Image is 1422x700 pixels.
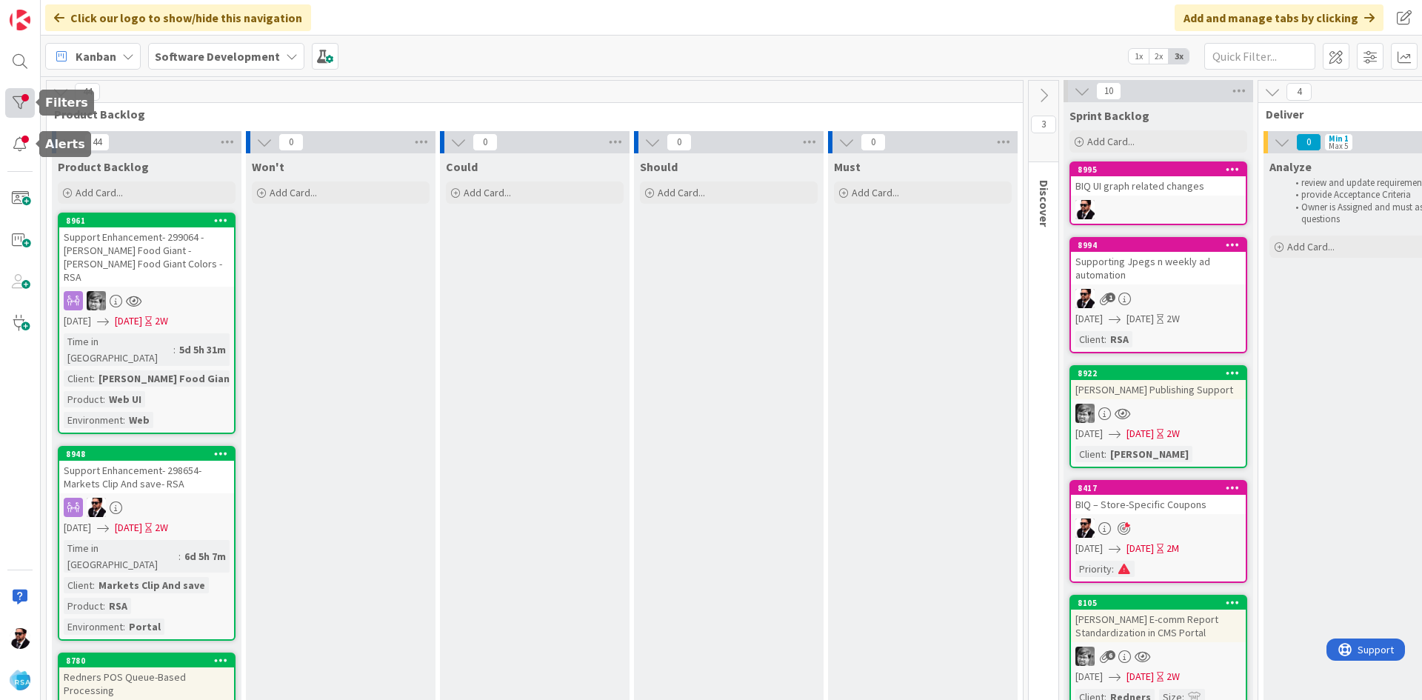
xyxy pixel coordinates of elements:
[115,313,142,329] span: [DATE]
[123,412,125,428] span: :
[176,341,230,358] div: 5d 5h 31m
[852,186,899,199] span: Add Card...
[1071,200,1246,219] div: AC
[1149,49,1169,64] span: 2x
[45,96,88,110] h5: Filters
[181,548,230,564] div: 6d 5h 7m
[1075,519,1095,538] img: AC
[1166,311,1180,327] div: 2W
[1169,49,1189,64] span: 3x
[59,667,234,700] div: Redners POS Queue-Based Processing
[95,577,209,593] div: Markets Clip And save
[1204,43,1315,70] input: Quick Filter...
[1075,200,1095,219] img: AC
[1329,135,1349,142] div: Min 1
[1078,483,1246,493] div: 8417
[93,577,95,593] span: :
[45,4,311,31] div: Click our logo to show/hide this navigation
[1071,252,1246,284] div: Supporting Jpegs n weekly ad automation
[1071,519,1246,538] div: AC
[59,214,234,287] div: 8961Support Enhancement- 299064 - [PERSON_NAME] Food Giant - [PERSON_NAME] Food Giant Colors - RSA
[1104,446,1106,462] span: :
[1069,161,1247,225] a: 8995BIQ UI graph related changesAC
[1069,237,1247,353] a: 8994Supporting Jpegs n weekly ad automationAC[DATE][DATE]2WClient:RSA
[1126,541,1154,556] span: [DATE]
[1075,541,1103,556] span: [DATE]
[58,159,149,174] span: Product Backlog
[1106,293,1115,302] span: 1
[1126,669,1154,684] span: [DATE]
[1269,159,1312,174] span: Analyze
[87,498,106,517] img: AC
[59,654,234,667] div: 8780
[125,412,153,428] div: Web
[93,370,95,387] span: :
[1106,446,1192,462] div: [PERSON_NAME]
[1069,108,1149,123] span: Sprint Backlog
[105,391,145,407] div: Web UI
[1071,289,1246,308] div: AC
[103,391,105,407] span: :
[473,133,498,151] span: 0
[464,186,511,199] span: Add Card...
[59,214,234,227] div: 8961
[1126,426,1154,441] span: [DATE]
[1129,49,1149,64] span: 1x
[59,227,234,287] div: Support Enhancement- 299064 - [PERSON_NAME] Food Giant - [PERSON_NAME] Food Giant Colors - RSA
[64,577,93,593] div: Client
[1071,163,1246,176] div: 8995
[59,447,234,461] div: 8948
[1075,561,1112,577] div: Priority
[173,341,176,358] span: :
[76,186,123,199] span: Add Card...
[1104,331,1106,347] span: :
[252,159,284,174] span: Won't
[270,186,317,199] span: Add Card...
[1071,404,1246,423] div: KS
[1071,481,1246,495] div: 8417
[1287,240,1335,253] span: Add Card...
[59,291,234,310] div: KS
[1071,596,1246,610] div: 8105
[64,619,123,635] div: Environment
[10,670,30,690] img: avatar
[1087,135,1135,148] span: Add Card...
[1071,647,1246,666] div: KS
[1329,142,1348,150] div: Max 5
[1126,311,1154,327] span: [DATE]
[1075,647,1095,666] img: KS
[155,520,168,536] div: 2W
[1071,367,1246,380] div: 8922
[45,137,85,151] h5: Alerts
[54,107,1004,121] span: Product Backlog
[446,159,478,174] span: Could
[1071,596,1246,642] div: 8105[PERSON_NAME] E-comm Report Standardization in CMS Portal
[1175,4,1383,31] div: Add and manage tabs by clicking
[178,548,181,564] span: :
[640,159,678,174] span: Should
[1112,561,1114,577] span: :
[1286,83,1312,101] span: 4
[1071,380,1246,399] div: [PERSON_NAME] Publishing Support
[64,370,93,387] div: Client
[1069,365,1247,468] a: 8922[PERSON_NAME] Publishing SupportKS[DATE][DATE]2WClient:[PERSON_NAME]
[1071,495,1246,514] div: BIQ – Store-Specific Coupons
[64,412,123,428] div: Environment
[1078,368,1246,379] div: 8922
[1075,311,1103,327] span: [DATE]
[1071,610,1246,642] div: [PERSON_NAME] E-comm Report Standardization in CMS Portal
[1037,180,1052,227] span: Discover
[1078,164,1246,175] div: 8995
[123,619,125,635] span: :
[155,49,280,64] b: Software Development
[1078,240,1246,250] div: 8994
[1071,163,1246,196] div: 8995BIQ UI graph related changes
[10,10,30,30] img: Visit kanbanzone.com
[1166,541,1179,556] div: 2M
[87,291,106,310] img: KS
[64,313,91,329] span: [DATE]
[64,540,178,573] div: Time in [GEOGRAPHIC_DATA]
[1075,446,1104,462] div: Client
[1071,367,1246,399] div: 8922[PERSON_NAME] Publishing Support
[834,159,861,174] span: Must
